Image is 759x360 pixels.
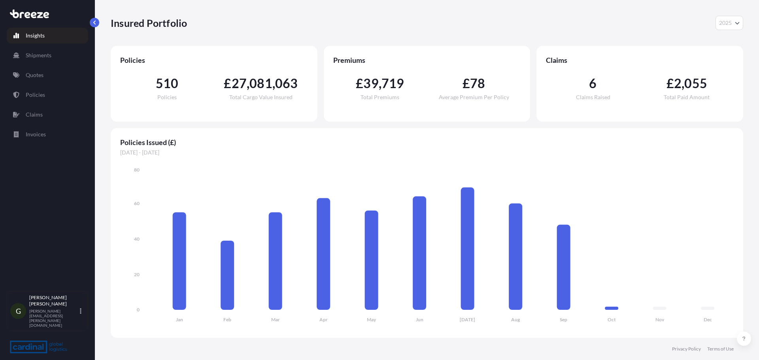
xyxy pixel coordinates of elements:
[7,47,88,63] a: Shipments
[137,307,140,313] tspan: 0
[26,71,43,79] p: Quotes
[319,317,328,322] tspan: Apr
[229,94,293,100] span: Total Cargo Value Insured
[156,77,179,90] span: 510
[29,309,78,328] p: [PERSON_NAME][EMAIL_ADDRESS][PERSON_NAME][DOMAIN_NAME]
[560,317,567,322] tspan: Sep
[672,346,701,352] a: Privacy Policy
[120,149,734,156] span: [DATE] - [DATE]
[134,200,140,206] tspan: 60
[111,17,187,29] p: Insured Portfolio
[10,341,67,353] img: organization-logo
[460,317,475,322] tspan: [DATE]
[361,94,399,100] span: Total Premiums
[381,77,404,90] span: 719
[356,77,363,90] span: £
[176,317,183,322] tspan: Jan
[26,91,45,99] p: Policies
[333,55,521,65] span: Premiums
[224,77,231,90] span: £
[704,317,712,322] tspan: Dec
[682,77,684,90] span: ,
[275,77,298,90] span: 063
[249,77,272,90] span: 081
[684,77,707,90] span: 055
[223,317,231,322] tspan: Feb
[674,77,682,90] span: 2
[120,55,308,65] span: Policies
[247,77,249,90] span: ,
[272,77,275,90] span: ,
[134,167,140,173] tspan: 80
[589,77,597,90] span: 6
[511,317,520,322] tspan: Aug
[655,317,665,322] tspan: Nov
[7,28,88,43] a: Insights
[546,55,734,65] span: Claims
[26,111,43,119] p: Claims
[16,307,21,315] span: G
[26,32,45,40] p: Insights
[120,138,734,147] span: Policies Issued (£)
[608,317,616,322] tspan: Oct
[416,317,423,322] tspan: Jun
[157,94,177,100] span: Policies
[29,294,78,307] p: [PERSON_NAME] [PERSON_NAME]
[367,317,376,322] tspan: May
[7,126,88,142] a: Invoices
[463,77,470,90] span: £
[576,94,610,100] span: Claims Raised
[26,51,51,59] p: Shipments
[470,77,485,90] span: 78
[716,16,743,30] button: Year Selector
[7,107,88,123] a: Claims
[232,77,247,90] span: 27
[134,271,140,277] tspan: 20
[439,94,509,100] span: Average Premium Per Policy
[363,77,378,90] span: 39
[271,317,280,322] tspan: Mar
[666,77,674,90] span: £
[134,236,140,242] tspan: 40
[379,77,381,90] span: ,
[664,94,710,100] span: Total Paid Amount
[7,67,88,83] a: Quotes
[26,130,46,138] p: Invoices
[707,346,734,352] a: Terms of Use
[719,19,732,27] span: 2025
[7,87,88,103] a: Policies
